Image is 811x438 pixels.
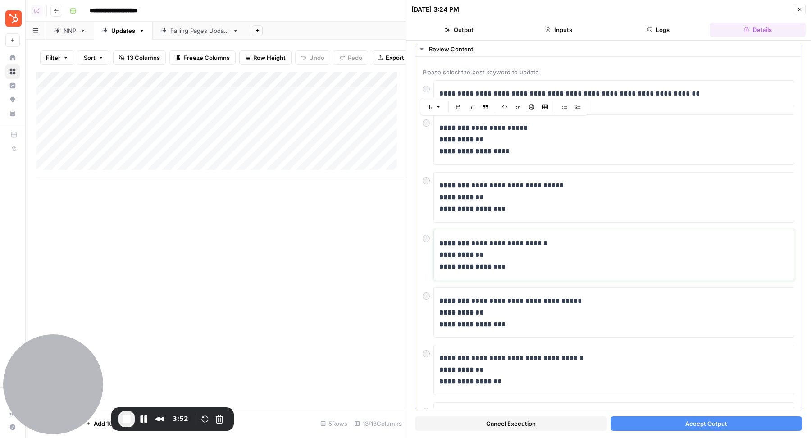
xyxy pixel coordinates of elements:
button: Inputs [511,23,607,37]
span: 13 Columns [127,53,160,62]
span: Accept Output [685,419,727,428]
button: Row Height [239,50,292,65]
div: 5 Rows [317,416,351,431]
button: Export CSV [372,50,424,65]
button: Sort [78,50,109,65]
button: Output [411,23,507,37]
span: Please select the best keyword to update [423,68,794,77]
a: Insights [5,78,20,93]
a: Your Data [5,106,20,121]
div: Falling Pages Update [170,26,229,35]
div: 13/13 Columns [351,416,405,431]
a: Browse [5,64,20,79]
div: Updates [111,26,135,35]
span: Sort [84,53,96,62]
a: NNP [46,22,94,40]
span: Undo [309,53,324,62]
a: Opportunities [5,92,20,107]
button: Review Content [415,42,802,56]
button: Undo [295,50,330,65]
a: Updates [94,22,153,40]
button: Add 10 Rows [80,416,135,431]
span: Redo [348,53,362,62]
span: Row Height [253,53,286,62]
span: Cancel Execution [486,419,536,428]
div: NNP [64,26,76,35]
button: Redo [334,50,368,65]
button: Cancel Execution [415,416,607,431]
button: Workspace: Blog Content Action Plan [5,7,20,30]
button: Details [710,23,806,37]
a: Home [5,50,20,65]
a: Falling Pages Update [153,22,246,40]
span: Freeze Columns [183,53,230,62]
button: 13 Columns [113,50,166,65]
img: Blog Content Action Plan Logo [5,10,22,27]
button: Filter [40,50,74,65]
span: Filter [46,53,60,62]
div: Review Content [429,45,796,54]
button: Logs [611,23,706,37]
button: Freeze Columns [169,50,236,65]
button: Accept Output [611,416,802,431]
div: [DATE] 3:24 PM [411,5,459,14]
span: Export CSV [386,53,418,62]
